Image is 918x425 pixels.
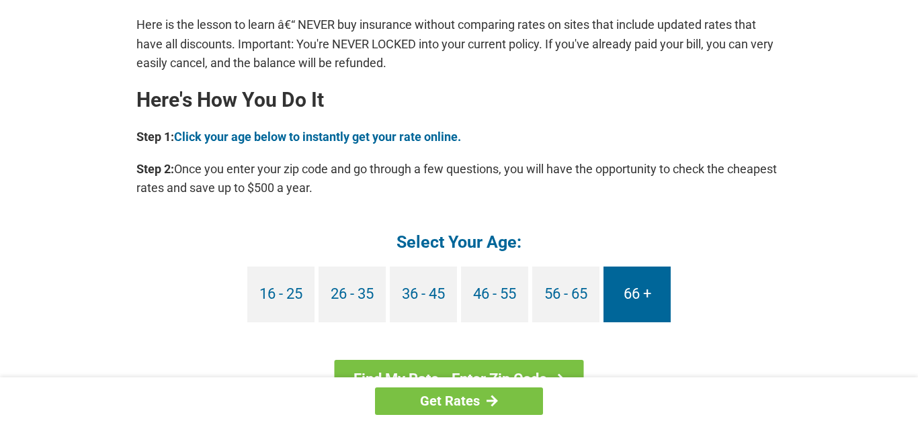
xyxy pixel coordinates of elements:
a: Get Rates [375,387,543,415]
a: Find My Rate - Enter Zip Code [335,360,584,399]
p: Once you enter your zip code and go through a few questions, you will have the opportunity to che... [136,160,782,197]
p: Here is the lesson to learn â€“ NEVER buy insurance without comparing rates on sites that include... [136,15,782,72]
h4: Select Your Age: [136,231,782,253]
b: Step 2: [136,162,174,176]
h2: Here's How You Do It [136,89,782,111]
a: 66 + [603,267,671,322]
a: 16 - 25 [247,267,315,322]
a: Click your age below to instantly get your rate online. [174,130,461,144]
a: 56 - 65 [532,267,599,322]
a: 26 - 35 [319,267,386,322]
a: 36 - 45 [390,267,457,322]
a: 46 - 55 [461,267,528,322]
b: Step 1: [136,130,174,144]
